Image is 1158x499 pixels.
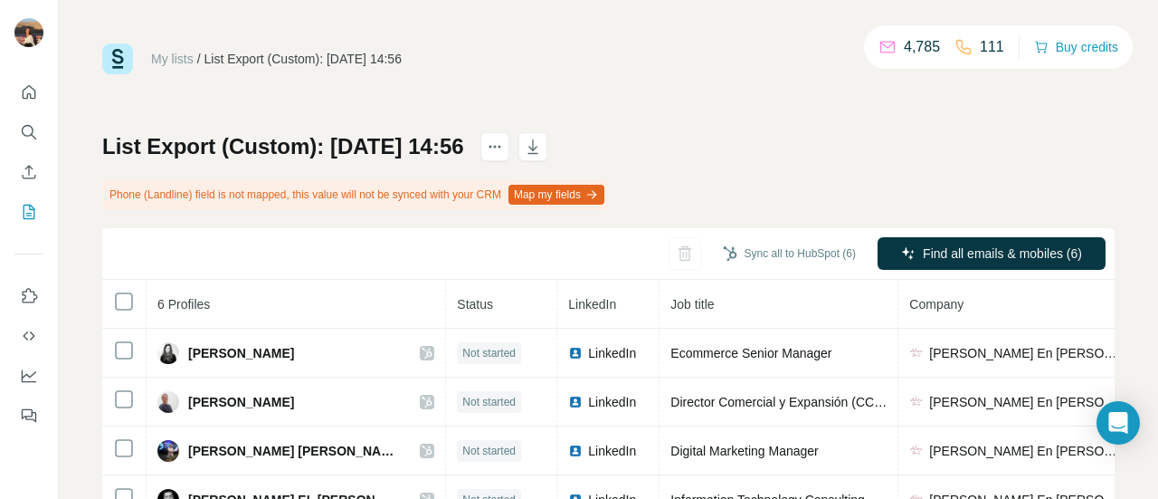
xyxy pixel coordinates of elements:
span: 6 Profiles [157,297,210,312]
li: / [197,50,201,68]
span: LinkedIn [588,393,636,411]
span: LinkedIn [588,442,636,460]
button: actions [480,132,509,161]
img: Avatar [157,391,179,413]
button: Feedback [14,399,43,432]
p: 111 [980,36,1004,58]
span: Job title [670,297,714,312]
span: Not started [462,345,516,361]
span: [PERSON_NAME] En [PERSON_NAME] Shoes [929,344,1125,362]
div: Phone (Landline) field is not mapped, this value will not be synced with your CRM [102,179,608,210]
span: [PERSON_NAME] [PERSON_NAME] [188,442,402,460]
span: Status [457,297,493,312]
span: LinkedIn [568,297,616,312]
button: Quick start [14,76,43,109]
span: LinkedIn [588,344,636,362]
div: Open Intercom Messenger [1096,401,1140,445]
span: Ecommerce Senior Manager [670,346,831,360]
button: Find all emails & mobiles (6) [878,237,1106,270]
img: LinkedIn logo [568,346,583,360]
span: [PERSON_NAME] [188,344,294,362]
img: Avatar [157,440,179,462]
button: Use Surfe on LinkedIn [14,280,43,312]
button: Use Surfe API [14,320,43,352]
span: Not started [462,394,516,410]
span: Not started [462,443,516,459]
img: company-logo [909,395,924,409]
span: [PERSON_NAME] En [PERSON_NAME] Shoes [929,442,1125,460]
img: Avatar [14,18,43,47]
button: Buy credits [1034,34,1118,60]
div: List Export (Custom): [DATE] 14:56 [204,50,402,68]
span: Digital Marketing Manager [670,444,818,458]
span: Company [909,297,963,312]
h1: List Export (Custom): [DATE] 14:56 [102,132,464,161]
button: Sync all to HubSpot (6) [710,240,868,267]
span: Find all emails & mobiles (6) [923,245,1082,263]
img: LinkedIn logo [568,444,583,458]
span: Director Comercial y Expansión (CCO) [670,395,887,409]
a: My lists [151,52,194,66]
button: Dashboard [14,360,43,392]
img: Surfe Logo [102,43,133,74]
button: Enrich CSV [14,156,43,188]
img: LinkedIn logo [568,395,583,409]
img: company-logo [909,444,924,458]
span: [PERSON_NAME] [188,393,294,411]
img: Avatar [157,342,179,364]
button: My lists [14,196,43,228]
button: Map my fields [508,185,604,205]
p: 4,785 [904,36,940,58]
img: company-logo [909,346,924,360]
button: Search [14,116,43,149]
span: [PERSON_NAME] En [PERSON_NAME] Shoes [929,393,1125,411]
